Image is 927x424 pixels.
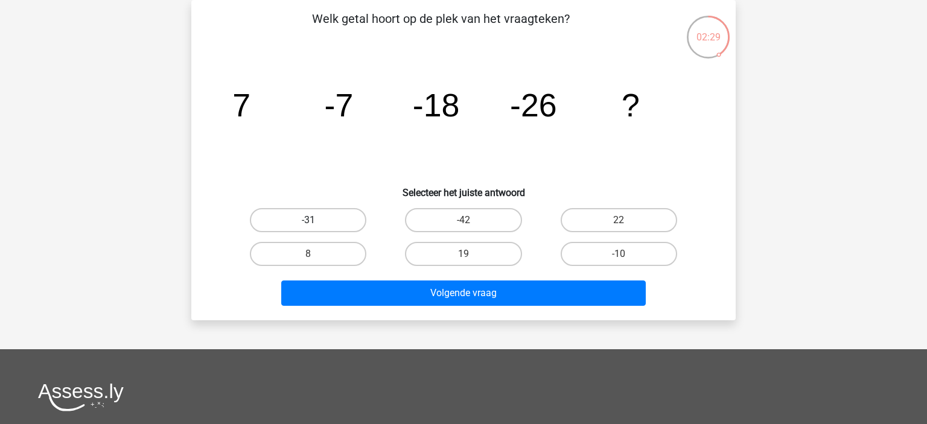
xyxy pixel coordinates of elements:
button: Volgende vraag [281,280,646,306]
h6: Selecteer het juiste antwoord [211,177,716,198]
tspan: ? [622,87,640,123]
tspan: -26 [510,87,557,123]
div: 02:29 [686,14,731,45]
img: Assessly logo [38,383,124,411]
tspan: 7 [232,87,250,123]
p: Welk getal hoort op de plek van het vraagteken? [211,10,671,46]
tspan: -7 [325,87,354,123]
label: 22 [561,208,677,232]
label: -42 [405,208,521,232]
label: -10 [561,242,677,266]
label: 8 [250,242,366,266]
label: 19 [405,242,521,266]
tspan: -18 [413,87,460,123]
label: -31 [250,208,366,232]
